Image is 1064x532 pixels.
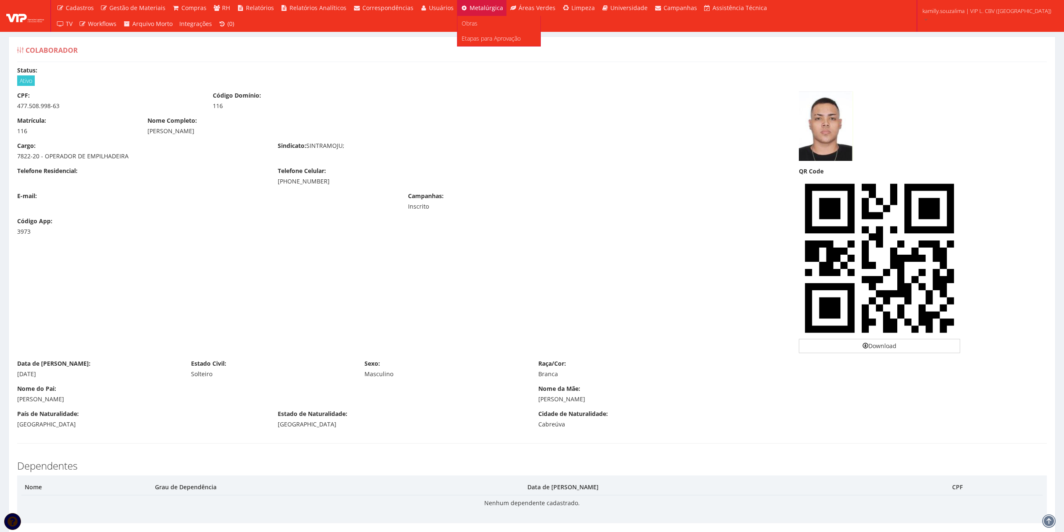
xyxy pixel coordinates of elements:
[922,7,1051,15] span: kamilly.souzalima | VIP L. CBV ([GEOGRAPHIC_DATA])
[713,4,767,12] span: Assistência Técnica
[17,66,37,75] label: Status:
[120,16,176,32] a: Arquivo Morto
[21,480,152,495] th: Nome
[457,31,540,46] a: Etapas para Aprovação
[538,359,566,368] label: Raça/Cor:
[215,16,238,32] a: (0)
[470,4,503,12] span: Metalúrgica
[799,339,960,353] a: Download
[147,116,197,125] label: Nome Completo:
[132,20,173,28] span: Arquivo Morto
[17,167,77,175] label: Telefone Residencial:
[66,4,94,12] span: Cadastros
[17,359,90,368] label: Data de [PERSON_NAME]:
[278,420,526,429] div: [GEOGRAPHIC_DATA]
[538,410,608,418] label: Cidade de Naturalidade:
[246,4,274,12] span: Relatórios
[17,102,200,110] div: 477.508.998-63
[17,116,46,125] label: Matrícula:
[17,142,36,150] label: Cargo:
[799,178,960,339] img: jyLTa5uQMEiTtAkLgDBIk7QJC4AwSJO0CQuAMEiTtAkLgDBIk7QJC4AwSJO0CQuAMEiTtAkLgDBIk7QJC4AwSJO0CQuAMEiTt...
[571,4,595,12] span: Limpeza
[191,370,352,378] div: Solteiro
[17,460,1047,471] h3: Dependentes
[289,4,346,12] span: Relatórios Analíticos
[17,385,56,393] label: Nome do Pai:
[538,385,580,393] label: Nome da Mãe:
[53,16,76,32] a: TV
[213,102,396,110] div: 116
[408,202,591,211] div: Inscrito
[21,495,1043,511] td: Nenhum dependente cadastrado.
[278,167,326,175] label: Telefone Celular:
[88,20,116,28] span: Workflows
[152,480,524,495] th: Grau de Dependência
[147,127,656,135] div: [PERSON_NAME]
[17,127,135,135] div: 116
[364,359,380,368] label: Sexo:
[213,91,261,100] label: Código Domínio:
[17,91,30,100] label: CPF:
[462,34,521,42] span: Etapas para Aprovação
[17,395,526,403] div: [PERSON_NAME]
[664,4,697,12] span: Campanhas
[191,359,226,368] label: Estado Civil:
[26,46,78,55] span: Colaborador
[799,91,853,161] img: victor-173989455067b4af16b45cb.JPG
[610,4,648,12] span: Universidade
[17,217,52,225] label: Código App:
[524,480,949,495] th: Data de [PERSON_NAME]
[462,19,478,27] span: Obras
[538,395,1047,403] div: [PERSON_NAME]
[181,4,207,12] span: Compras
[457,16,540,31] a: Obras
[179,20,212,28] span: Integrações
[109,4,165,12] span: Gestão de Materiais
[6,10,44,22] img: logo
[176,16,215,32] a: Integrações
[949,480,1043,495] th: CPF
[17,152,265,160] div: 7822-20 - OPERADOR DE EMPILHADEIRA
[17,420,265,429] div: [GEOGRAPHIC_DATA]
[227,20,234,28] span: (0)
[429,4,454,12] span: Usuários
[538,420,786,429] div: Cabreúva
[17,370,178,378] div: [DATE]
[17,192,37,200] label: E-mail:
[278,410,347,418] label: Estado de Naturalidade:
[278,177,526,186] div: [PHONE_NUMBER]
[799,167,824,176] label: QR Code
[362,4,413,12] span: Correspondências
[17,410,79,418] label: País de Naturalidade:
[271,142,532,152] div: SINTRAMOJU;
[519,4,555,12] span: Áreas Verdes
[76,16,120,32] a: Workflows
[222,4,230,12] span: RH
[364,370,526,378] div: Masculino
[278,142,306,150] label: Sindicato:
[538,370,700,378] div: Branca
[66,20,72,28] span: TV
[408,192,444,200] label: Campanhas:
[17,227,135,236] div: 3973
[17,75,35,86] span: Ativo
